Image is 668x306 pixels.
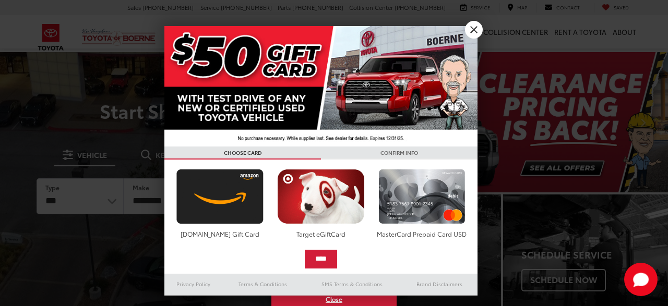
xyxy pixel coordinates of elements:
[376,169,468,224] img: mastercard.png
[174,229,266,238] div: [DOMAIN_NAME] Gift Card
[376,229,468,238] div: MasterCard Prepaid Card USD
[223,278,303,290] a: Terms & Conditions
[321,146,478,160] h3: CONFIRM INFO
[401,278,478,290] a: Brand Disclaimers
[275,169,367,224] img: targetcard.png
[624,263,658,296] button: Toggle Chat Window
[164,278,223,290] a: Privacy Policy
[164,26,478,146] img: 42635_top_851395.jpg
[624,263,658,296] svg: Start Chat
[174,169,266,224] img: amazoncard.png
[164,146,321,160] h3: CHOOSE CARD
[303,278,401,290] a: SMS Terms & Conditions
[275,229,367,238] div: Target eGiftCard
